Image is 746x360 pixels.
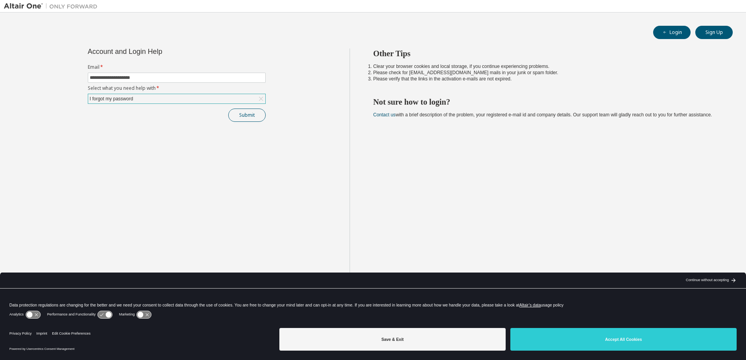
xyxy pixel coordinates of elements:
label: Select what you need help with [88,85,266,91]
h2: Not sure how to login? [373,97,719,107]
img: Altair One [4,2,101,10]
a: Contact us [373,112,396,118]
li: Please check for [EMAIL_ADDRESS][DOMAIN_NAME] mails in your junk or spam folder. [373,70,719,76]
button: Sign Up [695,26,733,39]
li: Please verify that the links in the activation e-mails are not expired. [373,76,719,82]
li: Clear your browser cookies and local storage, if you continue experiencing problems. [373,63,719,70]
button: Submit [228,109,266,122]
div: I forgot my password [88,94,265,103]
button: Login [653,26,691,39]
span: with a brief description of the problem, your registered e-mail id and company details. Our suppo... [373,112,712,118]
div: Account and Login Help [88,48,230,55]
h2: Other Tips [373,48,719,59]
div: I forgot my password [89,94,134,103]
label: Email [88,64,266,70]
